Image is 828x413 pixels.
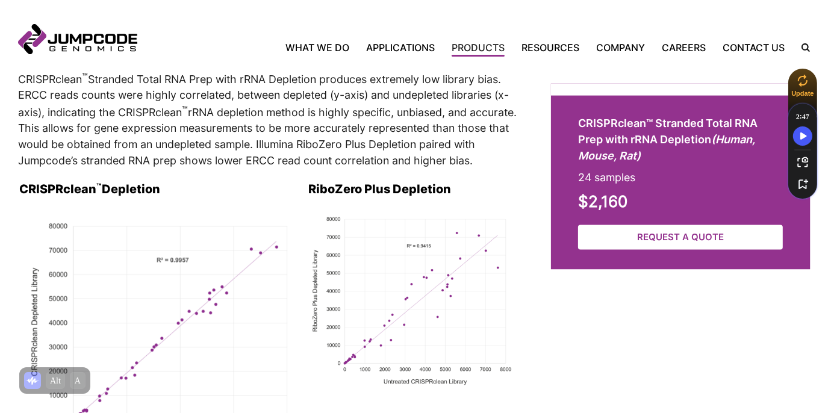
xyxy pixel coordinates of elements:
[19,181,307,199] h3: CRISPRclean Depletion
[653,40,714,55] a: Careers
[358,40,443,55] a: Applications
[308,211,521,391] img: RiboZero Plus Depletion
[96,181,102,191] sup: ™
[578,192,627,211] strong: $2,160
[285,40,358,55] a: What We Do
[137,40,793,55] nav: Primary Navigation
[443,40,513,55] a: Products
[793,43,810,52] label: Search the site.
[588,40,653,55] a: Company
[578,114,783,163] h2: CRISPRclean™ Stranded Total RNA Prep with rRNA Depletion
[513,40,588,55] a: Resources
[18,70,523,169] p: CRISPRclean Stranded Total RNA Prep with rRNA Depletion produces extremely low library bias. ERCC...
[714,40,793,55] a: Contact Us
[308,181,521,199] h4: RiboZero Plus Depletion
[182,105,188,114] sup: ™
[82,72,88,81] sup: ™
[578,225,783,250] a: Request a Quote
[578,169,783,185] p: 24 samples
